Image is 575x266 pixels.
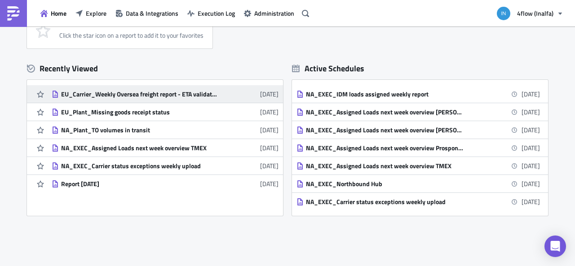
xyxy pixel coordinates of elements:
[59,18,203,27] h4: No Favorites Yet
[52,121,279,139] a: NA_Plant_TO volumes in transit[DATE]
[306,180,463,188] div: NA_EXEC_Northbound Hub
[61,162,218,170] div: NA_EXEC_Carrier status exceptions weekly upload
[71,6,111,20] button: Explore
[522,179,540,188] time: 2025-09-26 14:00
[544,235,566,257] div: Open Intercom Messenger
[59,31,203,39] div: Click the star icon on a report to add it to your favorites
[86,9,106,18] span: Explore
[111,6,183,20] button: Data & Integrations
[61,90,218,98] div: EU_Carrier_Weekly Oversea freight report - ETA validation check + HBL missing
[61,144,218,152] div: NA_EXEC_Assigned Loads next week overview TMEX
[522,197,540,206] time: 2025-09-29 15:00
[27,62,283,75] div: Recently Viewed
[183,6,239,20] button: Execution Log
[61,108,218,116] div: EU_Plant_Missing goods receipt status
[306,90,463,98] div: NA_EXEC_IDM loads assigned weekly report
[52,157,279,174] a: NA_EXEC_Carrier status exceptions weekly upload[DATE]
[292,63,364,74] div: Active Schedules
[6,6,21,21] img: PushMetrics
[198,9,235,18] span: Execution Log
[306,108,463,116] div: NA_EXEC_Assigned Loads next week overview [PERSON_NAME] US
[522,125,540,135] time: 2025-09-26 12:00
[522,89,540,99] time: 2025-09-26 03:00
[491,4,568,23] button: 4flow (Inalfa)
[260,125,279,135] time: 2025-06-23T08:22:39Z
[36,6,71,20] button: Home
[296,121,540,139] a: NA_EXEC_Assigned Loads next week overview [PERSON_NAME] MX[DATE]
[306,198,463,206] div: NA_EXEC_Carrier status exceptions weekly upload
[51,9,66,18] span: Home
[296,193,540,210] a: NA_EXEC_Carrier status exceptions weekly upload[DATE]
[52,175,279,192] a: Report [DATE][DATE]
[260,143,279,153] time: 2025-06-23T08:22:24Z
[522,107,540,117] time: 2025-09-26 12:00
[260,179,279,188] time: 2025-06-23T08:20:41Z
[260,161,279,170] time: 2025-06-23T08:20:58Z
[522,161,540,170] time: 2025-09-26 12:00
[296,103,540,121] a: NA_EXEC_Assigned Loads next week overview [PERSON_NAME] US[DATE]
[52,139,279,157] a: NA_EXEC_Assigned Loads next week overview TMEX[DATE]
[306,126,463,134] div: NA_EXEC_Assigned Loads next week overview [PERSON_NAME] MX
[496,6,511,21] img: Avatar
[517,9,553,18] span: 4flow (Inalfa)
[296,175,540,192] a: NA_EXEC_Northbound Hub[DATE]
[296,85,540,103] a: NA_EXEC_IDM loads assigned weekly report[DATE]
[260,89,279,99] time: 2025-09-15T12:42:03Z
[61,126,218,134] div: NA_Plant_TO volumes in transit
[522,143,540,153] time: 2025-09-26 12:00
[296,139,540,157] a: NA_EXEC_Assigned Loads next week overview Prosponsive[DATE]
[52,85,279,103] a: EU_Carrier_Weekly Oversea freight report - ETA validation check + HBL missing[DATE]
[52,103,279,121] a: EU_Plant_Missing goods receipt status[DATE]
[61,180,218,188] div: Report [DATE]
[296,157,540,174] a: NA_EXEC_Assigned Loads next week overview TMEX[DATE]
[306,162,463,170] div: NA_EXEC_Assigned Loads next week overview TMEX
[126,9,178,18] span: Data & Integrations
[254,9,294,18] span: Administration
[239,6,299,20] button: Administration
[306,144,463,152] div: NA_EXEC_Assigned Loads next week overview Prosponsive
[260,107,279,117] time: 2025-09-15T12:20:26Z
